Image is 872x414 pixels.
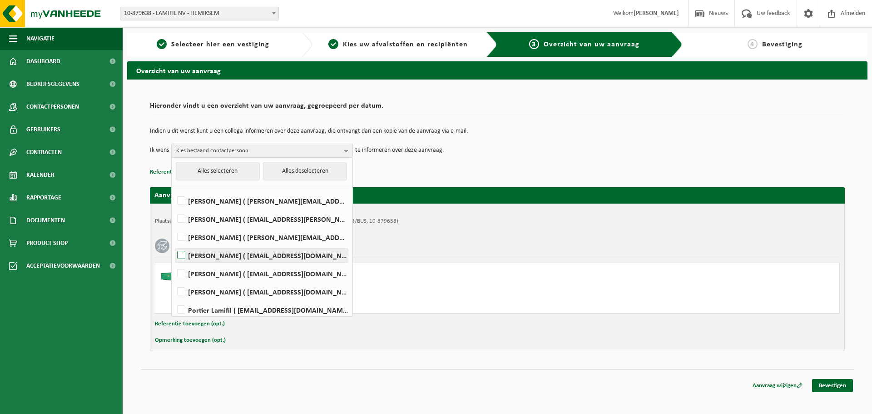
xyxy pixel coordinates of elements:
button: Alles deselecteren [263,162,347,180]
span: Selecteer hier een vestiging [171,41,269,48]
a: 2Kies uw afvalstoffen en recipiënten [317,39,480,50]
h2: Hieronder vindt u een overzicht van uw aanvraag, gegroepeerd per datum. [150,102,845,115]
strong: Aanvraag voor [DATE] [154,192,223,199]
strong: Plaatsingsadres: [155,218,194,224]
label: [PERSON_NAME] ( [PERSON_NAME][EMAIL_ADDRESS][DOMAIN_NAME] ) [175,194,348,208]
span: Kies uw afvalstoffen en recipiënten [343,41,468,48]
span: 1 [157,39,167,49]
p: te informeren over deze aanvraag. [355,144,444,157]
span: Bedrijfsgegevens [26,73,79,95]
span: Rapportage [26,186,61,209]
span: Overzicht van uw aanvraag [544,41,639,48]
p: Indien u dit wenst kunt u een collega informeren over deze aanvraag, die ontvangt dan een kopie v... [150,128,845,135]
span: Documenten [26,209,65,232]
span: Navigatie [26,27,54,50]
p: Ik wens [150,144,169,157]
label: [PERSON_NAME] ( [EMAIL_ADDRESS][PERSON_NAME][DOMAIN_NAME] ) [175,212,348,226]
span: 10-879638 - LAMIFIL NV - HEMIKSEM [120,7,278,20]
span: Product Shop [26,232,68,254]
span: 10-879638 - LAMIFIL NV - HEMIKSEM [120,7,279,20]
div: Ophalen en plaatsen lege container [196,282,534,289]
a: Aanvraag wijzigen [746,379,809,392]
span: Dashboard [26,50,60,73]
div: Aantal: 2 [196,294,534,301]
label: [PERSON_NAME] ( [EMAIL_ADDRESS][DOMAIN_NAME] ) [175,267,348,280]
label: Portier Lamifil ( [EMAIL_ADDRESS][DOMAIN_NAME] ) [175,303,348,317]
button: Alles selecteren [176,162,260,180]
span: Kies bestaand contactpersoon [176,144,341,158]
button: Kies bestaand contactpersoon [171,144,353,157]
span: Acceptatievoorwaarden [26,254,100,277]
label: [PERSON_NAME] ( [PERSON_NAME][EMAIL_ADDRESS][DOMAIN_NAME] ) [175,230,348,244]
span: 3 [529,39,539,49]
span: Gebruikers [26,118,60,141]
img: HK-XC-20-GN-00.png [160,268,187,281]
button: Opmerking toevoegen (opt.) [155,334,226,346]
span: 2 [328,39,338,49]
label: [PERSON_NAME] ( [EMAIL_ADDRESS][DOMAIN_NAME] ) [175,249,348,262]
strong: [PERSON_NAME] [634,10,679,17]
a: 1Selecteer hier een vestiging [132,39,294,50]
span: Kalender [26,164,54,186]
div: Containers: C20/1039 (locatie 18);C20/1366 (locatie 19) [196,301,534,309]
a: Bevestigen [812,379,853,392]
button: Referentie toevoegen (opt.) [155,318,225,330]
span: 4 [748,39,758,49]
button: Referentie toevoegen (opt.) [150,166,220,178]
span: Bevestiging [762,41,803,48]
span: Contracten [26,141,62,164]
label: [PERSON_NAME] ( [EMAIL_ADDRESS][DOMAIN_NAME] ) [175,285,348,299]
h2: Overzicht van uw aanvraag [127,61,867,79]
span: Contactpersonen [26,95,79,118]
